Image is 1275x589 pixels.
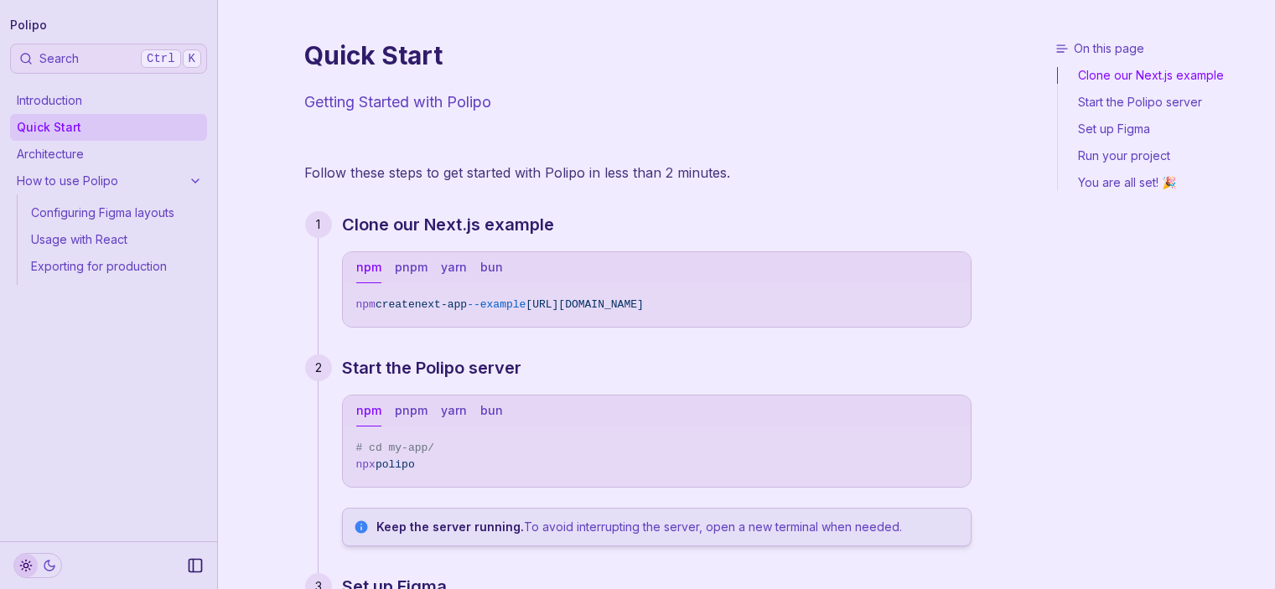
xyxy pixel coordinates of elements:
button: Toggle Theme [13,553,62,578]
button: npm [356,395,381,426]
a: Usage with React [24,226,207,253]
button: bun [480,252,503,283]
span: next-app [415,298,467,311]
kbd: K [183,49,201,68]
a: Exporting for production [24,253,207,280]
a: Introduction [10,87,207,114]
p: Follow these steps to get started with Polipo in less than 2 minutes. [304,161,972,184]
a: Set up Figma [1058,116,1268,142]
h3: On this page [1055,40,1268,57]
span: --example [467,298,526,311]
a: Run your project [1058,142,1268,169]
button: Collapse Sidebar [182,552,209,579]
a: Architecture [10,141,207,168]
p: To avoid interrupting the server, open a new terminal when needed. [376,519,961,535]
a: Start the Polipo server [342,354,521,381]
strong: Keep the server running. [376,519,524,534]
button: pnpm [395,252,428,283]
span: polipo [376,458,415,471]
span: create [376,298,415,311]
kbd: Ctrl [141,49,181,68]
span: npx [356,458,376,471]
span: [URL][DOMAIN_NAME] [526,298,643,311]
a: Configuring Figma layouts [24,199,207,226]
a: Quick Start [10,114,207,141]
button: npm [356,252,381,283]
h1: Quick Start [304,40,972,70]
button: SearchCtrlK [10,44,207,74]
button: yarn [441,252,467,283]
a: Start the Polipo server [1058,89,1268,116]
a: Clone our Next.js example [342,211,554,238]
span: # cd my-app/ [356,442,435,454]
button: pnpm [395,395,428,426]
a: Clone our Next.js example [1058,67,1268,89]
a: How to use Polipo [10,168,207,194]
p: Getting Started with Polipo [304,90,972,114]
a: You are all set! 🎉 [1058,169,1268,191]
a: Polipo [10,13,47,37]
span: npm [356,298,376,311]
button: bun [480,395,503,426]
button: yarn [441,395,467,426]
